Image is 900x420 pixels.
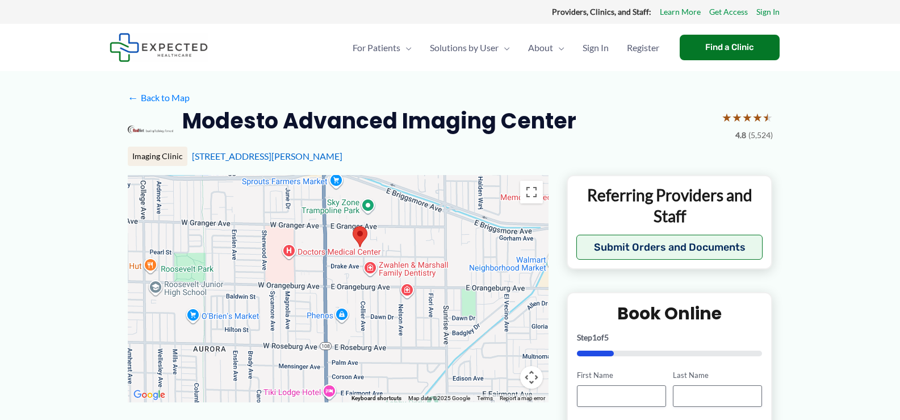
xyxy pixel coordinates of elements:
div: Imaging Clinic [128,147,187,166]
span: Register [627,28,659,68]
span: 5 [604,332,609,342]
span: Menu Toggle [499,28,510,68]
img: Google [131,388,168,402]
span: (5,524) [748,128,773,143]
span: ★ [742,107,752,128]
button: Keyboard shortcuts [351,394,401,402]
span: Map data ©2025 Google [408,395,470,401]
button: Submit Orders and Documents [576,235,763,260]
span: ★ [722,107,732,128]
span: ★ [752,107,763,128]
span: For Patients [353,28,400,68]
a: Get Access [709,5,748,19]
p: Referring Providers and Staff [576,185,763,226]
span: ← [128,92,139,103]
a: [STREET_ADDRESS][PERSON_NAME] [192,151,342,161]
span: Sign In [583,28,609,68]
span: Solutions by User [430,28,499,68]
p: Step of [577,334,763,342]
strong: Providers, Clinics, and Staff: [552,7,651,16]
a: For PatientsMenu Toggle [344,28,421,68]
a: Find a Clinic [680,35,780,60]
a: Open this area in Google Maps (opens a new window) [131,388,168,402]
label: First Name [577,370,666,381]
span: ★ [732,107,742,128]
a: Solutions by UserMenu Toggle [421,28,519,68]
button: Toggle fullscreen view [520,181,543,203]
button: Map camera controls [520,366,543,389]
a: Learn More [660,5,701,19]
a: AboutMenu Toggle [519,28,574,68]
a: Terms (opens in new tab) [477,395,493,401]
a: Sign In [756,5,780,19]
h2: Modesto Advanced Imaging Center [182,107,576,135]
a: Report a map error [500,395,545,401]
img: Expected Healthcare Logo - side, dark font, small [110,33,208,62]
span: 1 [592,332,597,342]
span: Menu Toggle [400,28,412,68]
nav: Primary Site Navigation [344,28,668,68]
label: Last Name [673,370,762,381]
span: About [528,28,553,68]
a: Register [618,28,668,68]
a: Sign In [574,28,618,68]
span: 4.8 [735,128,746,143]
span: ★ [763,107,773,128]
a: ←Back to Map [128,89,190,106]
h2: Book Online [577,302,763,325]
span: Menu Toggle [553,28,564,68]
